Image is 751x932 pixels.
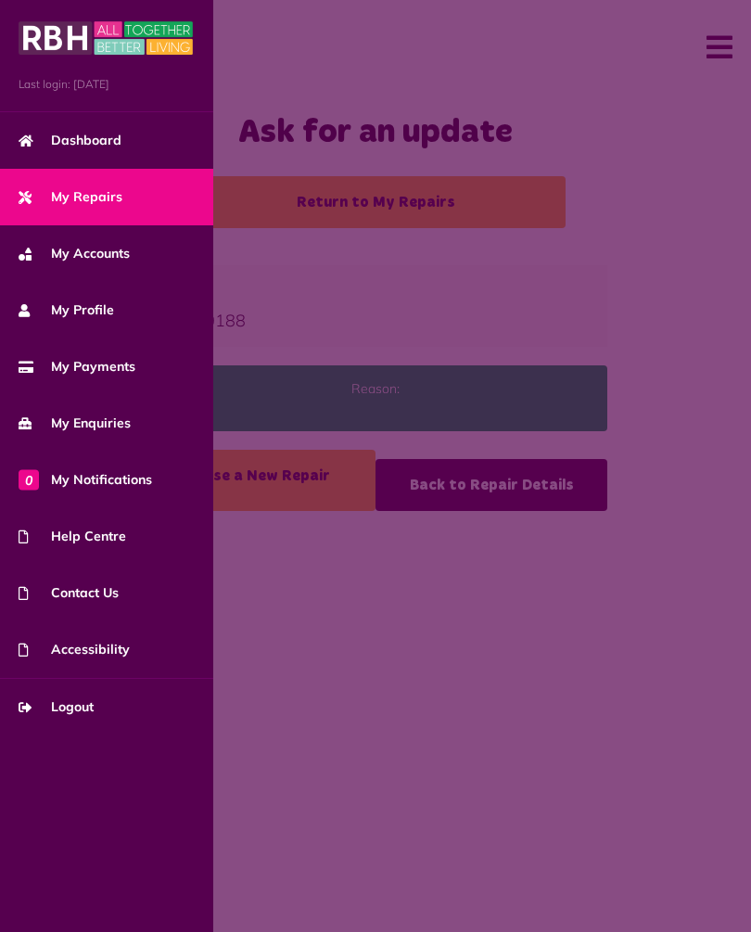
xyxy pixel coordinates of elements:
span: Accessibility [19,640,130,659]
img: MyRBH [19,19,193,57]
span: Logout [19,697,94,717]
span: Contact Us [19,583,119,603]
span: Help Centre [19,527,126,546]
span: My Payments [19,357,135,377]
span: My Notifications [19,470,152,490]
span: Dashboard [19,131,121,150]
span: My Profile [19,300,114,320]
span: Last login: [DATE] [19,76,195,93]
span: My Accounts [19,244,130,263]
span: 0 [19,469,39,490]
span: My Enquiries [19,414,131,433]
span: My Repairs [19,187,122,207]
